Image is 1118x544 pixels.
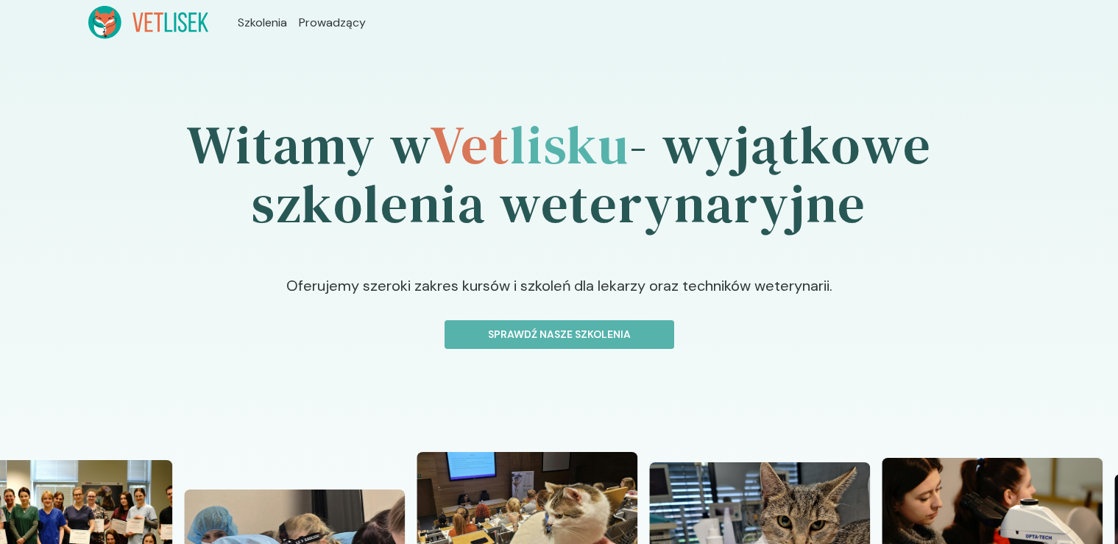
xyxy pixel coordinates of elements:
a: Szkolenia [238,14,287,32]
span: Vet [430,108,510,181]
span: lisku [510,108,629,181]
h1: Witamy w - wyjątkowe szkolenia weterynaryjne [88,74,1030,275]
button: Sprawdź nasze szkolenia [445,320,674,349]
p: Oferujemy szeroki zakres kursów i szkoleń dla lekarzy oraz techników weterynarii. [186,275,932,320]
a: Prowadzący [299,14,366,32]
p: Sprawdź nasze szkolenia [457,327,662,342]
